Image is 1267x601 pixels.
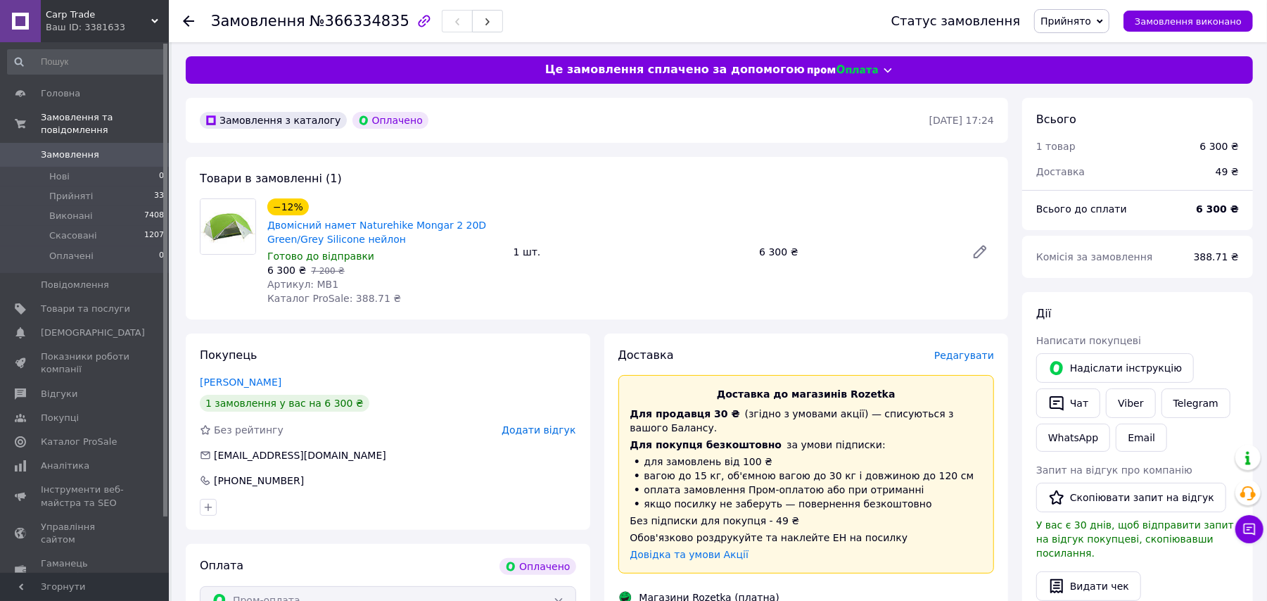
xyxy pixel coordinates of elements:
[41,483,130,509] span: Інструменти веб-майстра та SEO
[41,111,169,137] span: Замовлення та повідомлення
[630,455,983,469] li: для замовлень від 100 ₴
[929,115,994,126] time: [DATE] 17:24
[41,412,79,424] span: Покупці
[630,514,983,528] div: Без підписки для покупця - 49 ₴
[1036,483,1226,512] button: Скопіювати запит на відгук
[211,13,305,30] span: Замовлення
[545,62,805,78] span: Це замовлення сплачено за допомогою
[1135,16,1242,27] span: Замовлення виконано
[499,558,575,575] div: Оплачено
[1036,519,1234,559] span: У вас є 30 днів, щоб відправити запит на відгук покупцеві, скопіювавши посилання.
[1036,166,1085,177] span: Доставка
[200,172,342,185] span: Товари в замовленні (1)
[267,198,309,215] div: −12%
[1040,15,1091,27] span: Прийнято
[41,557,130,583] span: Гаманець компанії
[1036,307,1051,320] span: Дії
[717,388,896,400] span: Доставка до магазинів Rozetka
[1235,515,1263,543] button: Чат з покупцем
[630,531,983,545] div: Обов'язково роздрукуйте та наклейте ЕН на посилку
[159,170,164,183] span: 0
[267,279,338,290] span: Артикул: MB1
[214,450,386,461] span: [EMAIL_ADDRESS][DOMAIN_NAME]
[630,549,749,560] a: Довідка та умови Акції
[1200,139,1239,153] div: 6 300 ₴
[41,148,99,161] span: Замовлення
[41,327,145,339] span: [DEMOGRAPHIC_DATA]
[49,250,94,262] span: Оплачені
[1196,203,1239,215] b: 6 300 ₴
[267,293,401,304] span: Каталог ProSale: 388.71 ₴
[1194,251,1239,262] span: 388.71 ₴
[1161,388,1230,418] a: Telegram
[630,438,983,452] div: за умови підписки:
[311,266,344,276] span: 7 200 ₴
[49,229,97,242] span: Скасовані
[200,559,243,572] span: Оплата
[1036,251,1153,262] span: Комісія за замовлення
[508,242,754,262] div: 1 шт.
[630,439,782,450] span: Для покупця безкоштовно
[630,469,983,483] li: вагою до 15 кг, об'ємною вагою до 30 кг і довжиною до 120 см
[934,350,994,361] span: Редагувати
[7,49,165,75] input: Пошук
[1036,353,1194,383] button: Надіслати інструкцію
[1036,141,1076,152] span: 1 товар
[200,112,347,129] div: Замовлення з каталогу
[144,210,164,222] span: 7408
[41,350,130,376] span: Показники роботи компанії
[41,279,109,291] span: Повідомлення
[183,14,194,28] div: Повернутися назад
[214,424,284,436] span: Без рейтингу
[154,190,164,203] span: 33
[1036,113,1076,126] span: Всього
[1036,571,1141,601] button: Видати чек
[200,348,257,362] span: Покупець
[966,238,994,266] a: Редагувати
[1036,464,1192,476] span: Запит на відгук про компанію
[1106,388,1155,418] a: Viber
[212,474,305,488] div: [PHONE_NUMBER]
[618,348,674,362] span: Доставка
[49,170,70,183] span: Нові
[46,8,151,21] span: Carp Trade
[200,395,369,412] div: 1 замовлення у вас на 6 300 ₴
[630,483,983,497] li: оплата замовлення Пром-оплатою або при отриманні
[159,250,164,262] span: 0
[144,229,164,242] span: 1207
[630,497,983,511] li: якщо посилку не заберуть — повернення безкоштовно
[41,303,130,315] span: Товари та послуги
[630,408,740,419] span: Для продавця 30 ₴
[1116,424,1167,452] button: Email
[46,21,169,34] div: Ваш ID: 3381633
[630,407,983,435] div: (згідно з умовами акції) — списуються з вашого Балансу.
[200,199,255,254] img: Двомісний намет Naturehike Mongar 2 20D Green/Grey Silicone нейлон
[41,388,77,400] span: Відгуки
[41,87,80,100] span: Головна
[1207,156,1247,187] div: 49 ₴
[200,377,281,388] a: [PERSON_NAME]
[49,190,93,203] span: Прийняті
[502,424,575,436] span: Додати відгук
[753,242,960,262] div: 6 300 ₴
[49,210,93,222] span: Виконані
[891,14,1021,28] div: Статус замовлення
[267,220,486,245] a: Двомісний намет Naturehike Mongar 2 20D Green/Grey Silicone нейлон
[1036,335,1141,346] span: Написати покупцеві
[267,251,374,262] span: Готово до відправки
[1036,203,1127,215] span: Всього до сплати
[41,436,117,448] span: Каталог ProSale
[310,13,409,30] span: №366334835
[352,112,428,129] div: Оплачено
[267,265,306,276] span: 6 300 ₴
[41,460,89,472] span: Аналітика
[41,521,130,546] span: Управління сайтом
[1123,11,1253,32] button: Замовлення виконано
[1036,424,1110,452] a: WhatsApp
[1036,388,1100,418] button: Чат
